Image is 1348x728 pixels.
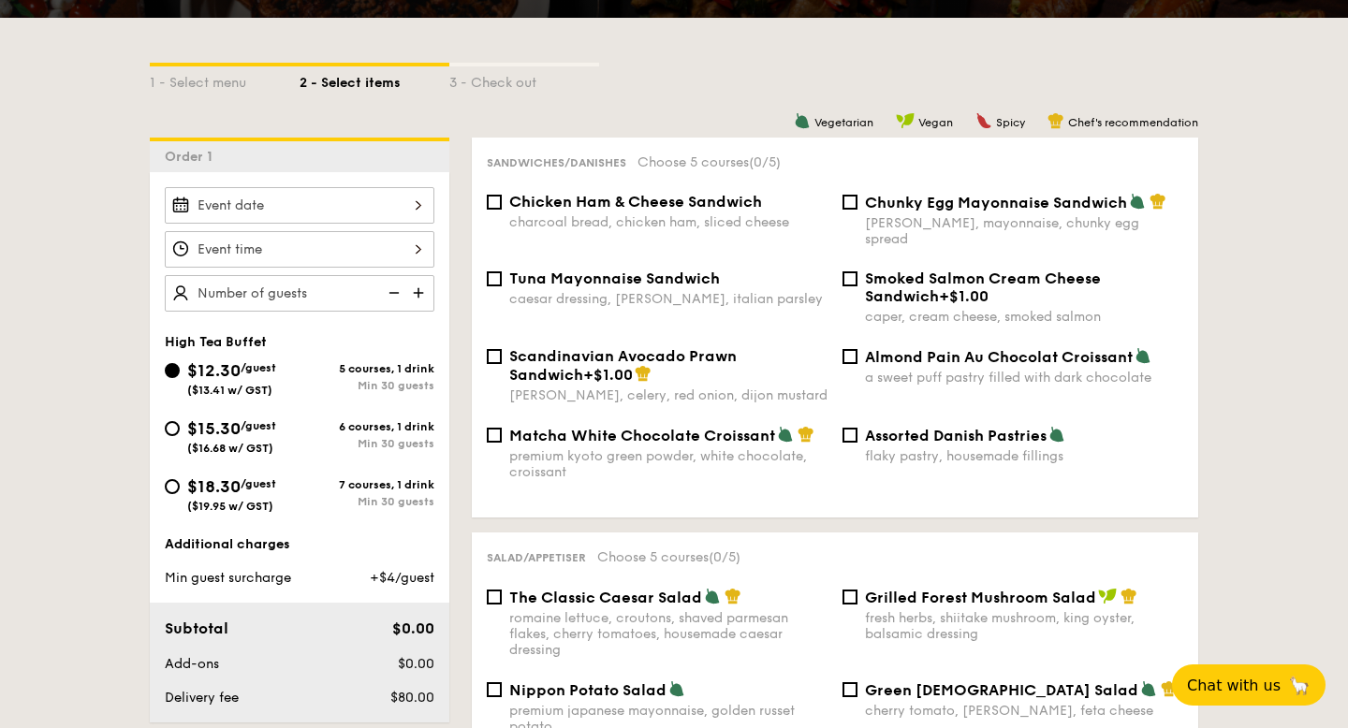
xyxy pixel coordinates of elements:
span: 🦙 [1288,675,1311,696]
span: +$1.00 [939,287,989,305]
div: Min 30 guests [300,379,434,392]
input: Tuna Mayonnaise Sandwichcaesar dressing, [PERSON_NAME], italian parsley [487,271,502,286]
span: Chat with us [1187,677,1281,694]
input: Green [DEMOGRAPHIC_DATA] Saladcherry tomato, [PERSON_NAME], feta cheese [842,682,857,697]
div: Min 30 guests [300,437,434,450]
div: caesar dressing, [PERSON_NAME], italian parsley [509,291,828,307]
span: Choose 5 courses [597,549,740,565]
input: Nippon Potato Saladpremium japanese mayonnaise, golden russet potato [487,682,502,697]
div: 3 - Check out [449,66,599,93]
div: 2 - Select items [300,66,449,93]
span: Chunky Egg Mayonnaise Sandwich [865,194,1127,211]
span: Green [DEMOGRAPHIC_DATA] Salad [865,681,1138,699]
img: icon-chef-hat.a58ddaea.svg [798,426,814,443]
span: Almond Pain Au Chocolat Croissant [865,348,1133,366]
span: The Classic Caesar Salad [509,589,702,606]
button: Chat with us🦙 [1172,664,1326,706]
div: premium kyoto green powder, white chocolate, croissant [509,448,828,480]
span: Salad/Appetiser [487,551,586,564]
span: Grilled Forest Mushroom Salad [865,589,1096,606]
input: $18.30/guest($19.95 w/ GST)7 courses, 1 drinkMin 30 guests [165,479,180,494]
span: (0/5) [709,549,740,565]
div: a sweet puff pastry filled with dark chocolate [865,370,1183,386]
input: Assorted Danish Pastriesflaky pastry, housemade fillings [842,428,857,443]
img: icon-vegan.f8ff3823.svg [896,112,915,129]
div: 5 courses, 1 drink [300,362,434,375]
img: icon-vegetarian.fe4039eb.svg [704,588,721,604]
img: icon-vegetarian.fe4039eb.svg [1048,426,1065,443]
span: Delivery fee [165,690,239,706]
span: Matcha White Chocolate Croissant [509,427,775,444]
div: cherry tomato, [PERSON_NAME], feta cheese [865,703,1183,719]
span: Chicken Ham & Cheese Sandwich [509,193,762,211]
div: Additional charges [165,535,434,554]
img: icon-vegetarian.fe4039eb.svg [777,426,794,443]
input: Event date [165,187,434,224]
img: icon-vegetarian.fe4039eb.svg [1135,347,1151,364]
input: $15.30/guest($16.68 w/ GST)6 courses, 1 drinkMin 30 guests [165,421,180,436]
div: [PERSON_NAME], mayonnaise, chunky egg spread [865,215,1183,247]
img: icon-vegetarian.fe4039eb.svg [668,680,685,697]
div: 7 courses, 1 drink [300,478,434,491]
input: Scandinavian Avocado Prawn Sandwich+$1.00[PERSON_NAME], celery, red onion, dijon mustard [487,349,502,364]
span: Chef's recommendation [1068,116,1198,129]
span: Assorted Danish Pastries [865,427,1047,444]
div: charcoal bread, chicken ham, sliced cheese [509,214,828,230]
span: Tuna Mayonnaise Sandwich [509,269,720,287]
div: 6 courses, 1 drink [300,420,434,433]
span: Choose 5 courses [637,154,781,170]
input: $12.30/guest($13.41 w/ GST)5 courses, 1 drinkMin 30 guests [165,363,180,378]
div: fresh herbs, shiitake mushroom, king oyster, balsamic dressing [865,610,1183,642]
img: icon-chef-hat.a58ddaea.svg [635,365,652,382]
img: icon-vegetarian.fe4039eb.svg [1129,193,1146,210]
img: icon-chef-hat.a58ddaea.svg [1161,680,1178,697]
input: Matcha White Chocolate Croissantpremium kyoto green powder, white chocolate, croissant [487,428,502,443]
img: icon-chef-hat.a58ddaea.svg [725,588,741,604]
img: icon-chef-hat.a58ddaea.svg [1150,193,1166,210]
span: $80.00 [390,690,434,706]
input: The Classic Caesar Saladromaine lettuce, croutons, shaved parmesan flakes, cherry tomatoes, house... [487,590,502,604]
span: Order 1 [165,149,220,165]
span: +$1.00 [583,366,633,384]
span: ($13.41 w/ GST) [187,384,272,397]
div: [PERSON_NAME], celery, red onion, dijon mustard [509,387,828,403]
span: $15.30 [187,418,241,439]
span: Min guest surcharge [165,570,291,586]
div: caper, cream cheese, smoked salmon [865,309,1183,325]
div: 1 - Select menu [150,66,300,93]
img: icon-vegan.f8ff3823.svg [1098,588,1117,604]
img: icon-add.58712e84.svg [406,275,434,311]
span: $18.30 [187,476,241,497]
input: Smoked Salmon Cream Cheese Sandwich+$1.00caper, cream cheese, smoked salmon [842,271,857,286]
input: Event time [165,231,434,268]
span: Vegetarian [814,116,873,129]
span: $0.00 [398,656,434,672]
span: $12.30 [187,360,241,381]
span: ($19.95 w/ GST) [187,500,273,513]
img: icon-vegetarian.fe4039eb.svg [794,112,811,129]
img: icon-chef-hat.a58ddaea.svg [1048,112,1064,129]
div: Min 30 guests [300,495,434,508]
span: (0/5) [749,154,781,170]
span: Nippon Potato Salad [509,681,667,699]
input: Chicken Ham & Cheese Sandwichcharcoal bread, chicken ham, sliced cheese [487,195,502,210]
img: icon-spicy.37a8142b.svg [975,112,992,129]
span: Vegan [918,116,953,129]
input: Number of guests [165,275,434,312]
span: ($16.68 w/ GST) [187,442,273,455]
span: High Tea Buffet [165,334,267,350]
img: icon-vegetarian.fe4039eb.svg [1140,680,1157,697]
span: Spicy [996,116,1025,129]
span: /guest [241,419,276,432]
input: Grilled Forest Mushroom Saladfresh herbs, shiitake mushroom, king oyster, balsamic dressing [842,590,857,604]
img: icon-reduce.1d2dbef1.svg [378,275,406,311]
div: romaine lettuce, croutons, shaved parmesan flakes, cherry tomatoes, housemade caesar dressing [509,610,828,658]
input: Chunky Egg Mayonnaise Sandwich[PERSON_NAME], mayonnaise, chunky egg spread [842,195,857,210]
span: +$4/guest [370,570,434,586]
span: Subtotal [165,619,228,637]
span: $0.00 [392,619,434,637]
span: Sandwiches/Danishes [487,156,626,169]
span: /guest [241,477,276,490]
span: /guest [241,361,276,374]
input: Almond Pain Au Chocolat Croissanta sweet puff pastry filled with dark chocolate [842,349,857,364]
